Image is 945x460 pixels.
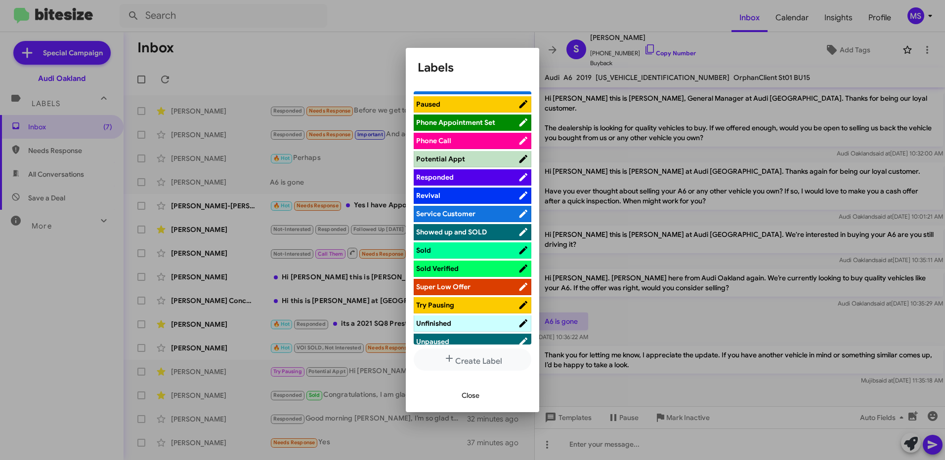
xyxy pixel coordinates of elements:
span: Close [462,386,479,404]
button: Close [454,386,487,404]
span: Paused [416,100,440,109]
span: Phone Call [416,136,451,145]
span: Super Low Offer [416,282,471,291]
span: Revival [416,191,440,200]
span: Sold [416,246,431,255]
span: Service Customer [416,209,475,218]
button: Create Label [414,348,531,371]
span: Responded [416,173,454,182]
span: Try Pausing [416,301,454,309]
span: Potential Appt [416,154,465,163]
span: Showed up and SOLD [416,228,487,236]
h1: Labels [418,60,527,76]
span: Phone Appointment Set [416,118,495,127]
span: Sold Verified [416,264,459,273]
span: Unfinished [416,319,451,328]
span: Unpaused [416,337,449,346]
